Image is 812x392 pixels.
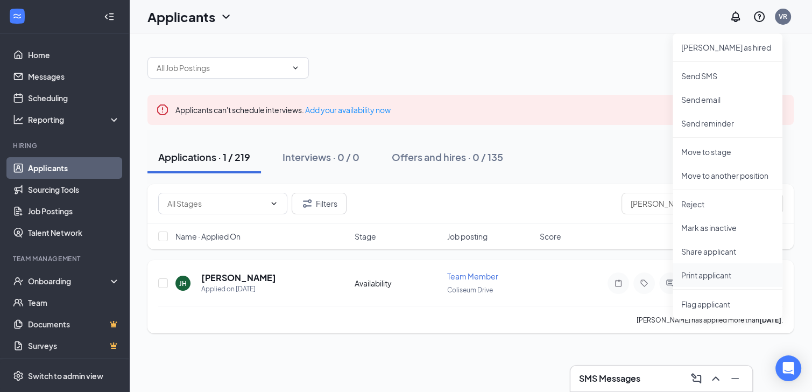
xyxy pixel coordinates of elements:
[355,278,441,289] div: Availability
[104,11,115,22] svg: Collapse
[270,199,278,208] svg: ChevronDown
[726,370,744,387] button: Minimize
[12,11,23,22] svg: WorkstreamLogo
[355,231,376,242] span: Stage
[622,193,783,214] input: Search in applications
[579,373,640,384] h3: SMS Messages
[28,335,120,356] a: SurveysCrown
[447,231,488,242] span: Job posting
[690,372,703,385] svg: ComposeMessage
[28,200,120,222] a: Job Postings
[28,276,111,286] div: Onboarding
[753,10,766,23] svg: QuestionInfo
[13,141,118,150] div: Hiring
[28,370,103,381] div: Switch to admin view
[201,284,276,295] div: Applied on [DATE]
[540,231,561,242] span: Score
[305,105,391,115] a: Add your availability now
[28,87,120,109] a: Scheduling
[688,370,705,387] button: ComposeMessage
[707,370,724,387] button: ChevronUp
[179,279,187,288] div: JH
[283,150,359,164] div: Interviews · 0 / 0
[28,313,120,335] a: DocumentsCrown
[779,12,787,21] div: VR
[447,286,493,294] span: Coliseum Drive
[157,62,287,74] input: All Job Postings
[158,150,250,164] div: Applications · 1 / 219
[220,10,232,23] svg: ChevronDown
[28,179,120,200] a: Sourcing Tools
[729,372,742,385] svg: Minimize
[28,66,120,87] a: Messages
[775,355,801,381] div: Open Intercom Messenger
[167,198,265,209] input: All Stages
[147,8,215,26] h1: Applicants
[663,279,676,288] svg: ActiveChat
[175,105,391,115] span: Applicants can't schedule interviews.
[13,254,118,263] div: Team Management
[28,157,120,179] a: Applicants
[292,193,347,214] button: Filter Filters
[28,44,120,66] a: Home
[291,64,300,72] svg: ChevronDown
[13,276,24,286] svg: UserCheck
[28,292,120,313] a: Team
[392,150,503,164] div: Offers and hires · 0 / 135
[13,370,24,381] svg: Settings
[638,279,651,288] svg: Tag
[28,222,120,243] a: Talent Network
[612,279,625,288] svg: Note
[709,372,722,385] svg: ChevronUp
[681,270,774,281] p: Print applicant
[175,231,241,242] span: Name · Applied On
[201,272,276,284] h5: [PERSON_NAME]
[447,271,498,281] span: Team Member
[28,114,121,125] div: Reporting
[301,197,314,210] svg: Filter
[13,114,24,125] svg: Analysis
[156,103,169,116] svg: Error
[637,316,783,325] p: [PERSON_NAME] has applied more than .
[729,10,742,23] svg: Notifications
